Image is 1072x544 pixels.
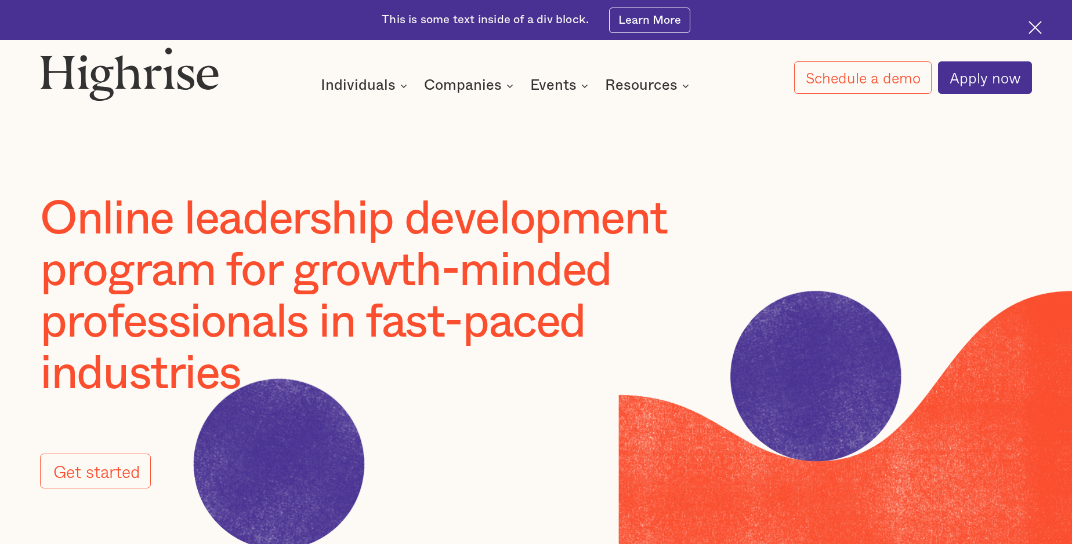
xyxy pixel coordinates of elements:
[40,47,219,101] img: Highrise logo
[609,8,690,33] a: Learn More
[605,79,693,93] div: Resources
[321,79,396,93] div: Individuals
[794,61,931,94] a: Schedule a demo
[605,79,678,93] div: Resources
[530,79,577,93] div: Events
[40,454,151,488] a: Get started
[382,12,589,28] div: This is some text inside of a div block.
[424,79,517,93] div: Companies
[530,79,592,93] div: Events
[1028,21,1042,34] img: Cross icon
[938,61,1031,94] a: Apply now
[40,194,763,400] h1: Online leadership development program for growth-minded professionals in fast-paced industries
[321,79,411,93] div: Individuals
[424,79,502,93] div: Companies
